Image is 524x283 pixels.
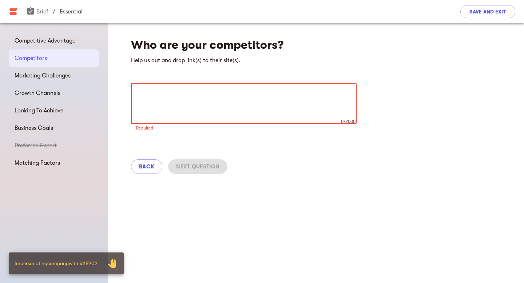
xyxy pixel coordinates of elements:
[9,7,17,16] img: Main logo
[131,38,397,52] h4: Who are your competitors?
[26,7,35,16] span: assignment_turned_in
[9,119,99,137] div: Business Goals
[9,32,99,49] div: Competitive Advantage
[131,55,397,65] h6: Help us out and drop link(s) to their site(s).
[103,255,121,272] span: Stop Impersonation
[341,119,356,124] span: 0/2000
[103,255,121,272] button: Close
[15,36,93,45] span: Competitive Advantage
[9,154,99,172] div: Matching Factors
[15,71,93,80] span: Marketing Challenges
[469,7,506,16] span: Save and Exit
[9,49,99,67] div: Competitors
[9,137,99,154] div: Preferred Expert
[26,8,48,15] a: Brief
[15,159,93,167] span: Matching Factors
[15,260,98,266] span: Impersonating company with id 18902
[60,7,83,16] p: essential
[9,102,99,119] div: Looking To Achieve
[15,54,93,63] span: Competitors
[9,84,99,102] div: Growth Channels
[53,7,55,16] span: /
[15,141,93,150] span: Preferred Expert
[9,67,99,84] div: Marketing Challenges
[131,159,162,174] button: Back
[15,106,93,115] span: Looking To Achieve
[460,5,515,18] button: Save and Exit
[15,124,93,132] span: Business Goals
[139,162,154,171] span: Back
[15,89,93,97] span: Growth Channels
[136,125,352,131] p: Required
